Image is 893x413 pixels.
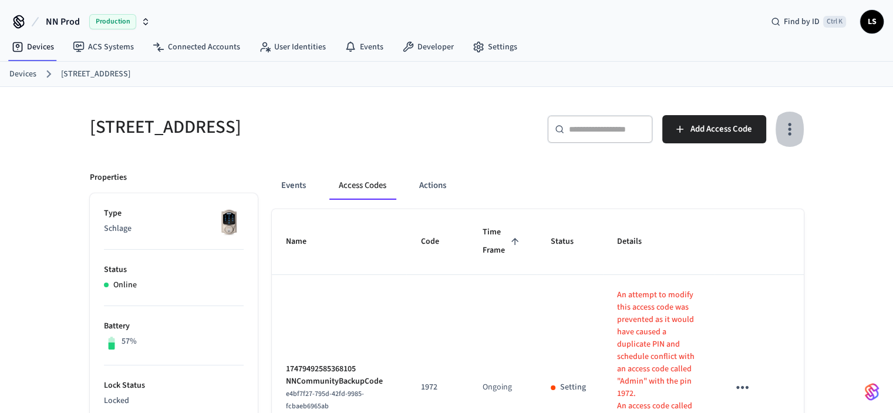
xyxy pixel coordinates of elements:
img: SeamLogoGradient.69752ec5.svg [865,382,879,401]
p: Schlage [104,223,244,235]
span: Ctrl K [823,16,846,28]
p: Online [113,279,137,291]
a: Developer [393,36,463,58]
button: Events [272,172,315,200]
p: 17479492585368105 NNCommunityBackupCode [286,363,393,388]
p: Lock Status [104,380,244,392]
span: Details [617,233,657,251]
p: 57% [122,335,137,348]
span: Status [551,233,589,251]
a: User Identities [250,36,335,58]
a: Events [335,36,393,58]
span: Time Frame [482,223,523,260]
p: Properties [90,172,127,184]
p: 1972 [420,381,454,394]
button: Add Access Code [662,115,766,143]
img: Schlage Sense Smart Deadbolt with Camelot Trim, Front [214,207,244,237]
h5: [STREET_ADDRESS] [90,115,440,139]
span: Name [286,233,322,251]
span: NN Prod [46,15,80,29]
p: Setting [560,381,586,394]
button: LS [860,10,884,33]
button: Access Codes [329,172,396,200]
div: ant example [272,172,804,200]
p: Battery [104,320,244,333]
span: e4bf7f27-795d-42fd-9985-fcbaeb6965ab [286,389,364,411]
div: Find by IDCtrl K [761,11,855,32]
span: Production [89,14,136,29]
a: Devices [2,36,63,58]
button: Actions [410,172,456,200]
p: An attempt to modify this access code was prevented as it would have caused a duplicate PIN and s... [617,289,700,400]
a: ACS Systems [63,36,143,58]
span: Code [420,233,454,251]
a: [STREET_ADDRESS] [61,68,130,80]
a: Devices [9,68,36,80]
a: Settings [463,36,527,58]
p: Status [104,264,244,276]
span: Find by ID [784,16,820,28]
span: Add Access Code [690,122,752,137]
a: Connected Accounts [143,36,250,58]
span: LS [861,11,882,32]
p: Type [104,207,244,220]
p: Locked [104,395,244,407]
